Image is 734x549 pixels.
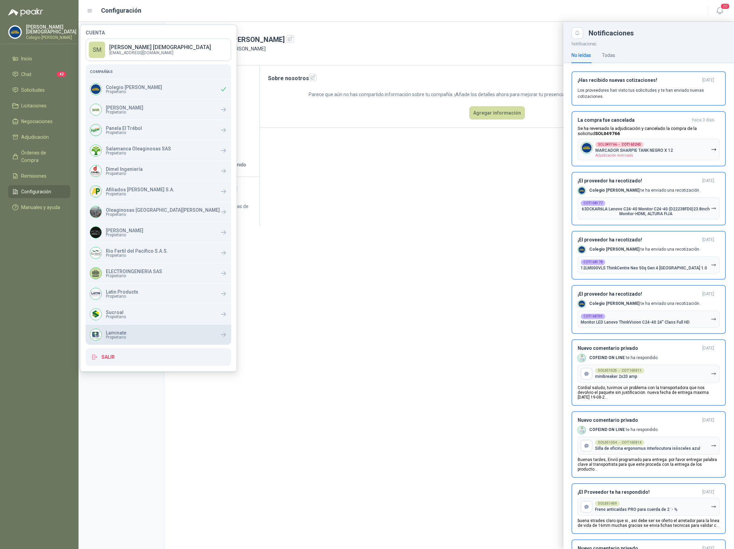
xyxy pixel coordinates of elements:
p: ELECTROINGENIERIA SAS [106,269,162,274]
a: Configuración [8,185,70,198]
b: Colegio [PERSON_NAME] [589,188,639,193]
span: 42 [57,72,66,77]
p: [PERSON_NAME] [106,228,143,233]
img: Company Logo [578,354,585,362]
h3: ¡El proveedor ha recotizado! [578,178,700,184]
h3: ¡El proveedor ha recotizado! [578,291,700,297]
span: Propietario [106,233,143,237]
button: COT16817763DCKAR6LA Lenovo C24-40 Monitor C24-40 (D22238FD0)23.8inch Monitor-HDMI, ALTURA FIJA [578,197,720,219]
button: La compra fue canceladahace 3 días Se ha reversado la adjudicación y cancelado la compra de la so... [571,111,726,166]
div: Company LogoAfiliados [PERSON_NAME] S.A.Propietario [86,181,231,202]
p: Latin Products [106,290,138,294]
b: COFEIND ON LINE [589,355,625,360]
p: [EMAIL_ADDRESS][DOMAIN_NAME] [109,51,211,55]
a: Company LogoRio Fertil del Pacífico S.A.S.Propietario [86,243,231,263]
img: Company Logo [90,288,101,299]
button: ¡El proveedor ha recotizado![DATE] Company LogoColegio [PERSON_NAME] te ha enviado una recotizaci... [571,172,726,225]
a: Company LogoLatin ProductsPropietario [86,284,231,304]
b: COFEIND ON LINE [589,427,625,432]
a: Inicio [8,52,70,65]
b: SOL049766 [595,131,620,136]
img: Company Logo [90,247,101,258]
a: Remisiones [8,169,70,182]
span: Manuales y ayuda [21,204,60,211]
span: Órdenes de Compra [21,149,64,164]
img: Company Logo [578,246,585,253]
h5: Compañías [90,69,227,75]
img: Company Logo [90,206,101,218]
p: 12LM000VLS ThinkCentre Neo 50q Gen 4 [GEOGRAPHIC_DATA] 1.0 [581,266,707,270]
div: No leídas [571,51,591,59]
img: Company Logo [90,227,101,238]
p: minibreaker 2x20 amp [595,374,637,379]
b: Colegio [PERSON_NAME] [589,247,639,252]
p: Los proveedores han visto tus solicitudes y te han enviado nuevas cotizaciones. [578,87,720,100]
a: Company LogoLaminatePropietario [86,325,231,345]
a: Company LogoSucroalPropietario [86,304,231,324]
p: te ha respondido. [589,427,659,433]
div: Todas [602,51,615,59]
h3: Nuevo comentario privado [578,345,700,351]
img: Company Logo [90,104,101,115]
img: Logo peakr [8,8,43,16]
p: [PERSON_NAME] [DEMOGRAPHIC_DATA] [109,45,211,50]
span: 20 [720,3,730,10]
img: Company Logo [90,186,101,197]
button: Nuevo comentario privado[DATE] Company LogoCOFEIND ON LINE te ha respondido.SOL051025 → COT165011... [571,339,726,406]
p: te ha respondido. [589,355,659,361]
p: [PERSON_NAME] [106,105,143,110]
button: SOL051304 → COT165814Silla de oficina ergonomus interlocutora isósceles azul [578,437,720,455]
span: Solicitudes [21,86,45,94]
span: Propietario [106,90,162,94]
p: Oleaginosas [GEOGRAPHIC_DATA][PERSON_NAME] [106,208,220,212]
a: Negociaciones [8,115,70,128]
div: Company LogoSalamanca Oleaginosas SASPropietario [86,140,231,161]
span: Licitaciones [21,102,46,109]
span: Propietario [106,151,171,155]
span: [DATE] [702,77,714,83]
span: Propietario [106,212,220,217]
img: Company Logo [578,300,585,308]
span: Propietario [106,172,143,176]
p: Buenas tardes, Envió programado para entrega. por favor entregar palabra clave al transportista p... [578,457,720,472]
img: Company Logo [90,165,101,177]
span: [DATE] [702,178,714,184]
span: Configuración [21,188,51,195]
b: COT168177 [583,202,603,205]
img: Company Logo [578,187,585,194]
p: Notificaciones [563,39,734,47]
h3: ¡El Proveedor te ha respondido! [578,489,700,495]
img: Company Logo [9,26,22,39]
a: Órdenes de Compra [8,146,70,167]
span: hace 3 días [692,117,714,123]
a: Company Logo[PERSON_NAME]Propietario [86,222,231,242]
span: Adjudicación reversada [595,153,633,157]
button: ¡El Proveedor te ha respondido![DATE] SOL051409Freno anticaídas PRO para cuerda de 2¨- ½buena str... [571,483,726,534]
a: Licitaciones [8,99,70,112]
span: Propietario [106,110,143,114]
span: Propietario [106,335,126,339]
a: Company LogoOleaginosas [GEOGRAPHIC_DATA][PERSON_NAME]Propietario [86,202,231,222]
p: te ha enviado una recotización. [589,188,700,193]
h3: ¡El proveedor ha recotizado! [578,237,700,243]
div: Company LogoColegio [PERSON_NAME]Propietario [86,79,231,99]
button: Nuevo comentario privado[DATE] Company LogoCOFEIND ON LINE te ha respondido.SOL051304 → COT165814... [571,411,726,478]
p: Afiliados [PERSON_NAME] S.A. [106,187,174,192]
p: buena strades claro que si , asi debe ser se oferto el arretador para la linea de vida de 16mm mu... [578,518,720,528]
a: Solicitudes [8,84,70,97]
b: COT168178 [583,261,603,264]
h3: Nuevo comentario privado [578,417,700,423]
span: [DATE] [702,237,714,243]
p: te ha enviado una recotización. [589,301,700,307]
span: Negociaciones [21,118,53,125]
button: Company LogoSOL049766→COT163243MARCADOR SHARPIE TANK NEGRO X 12Adjudicación reversada [578,139,720,160]
b: COT163243 [622,143,641,146]
p: 63DCKAR6LA Lenovo C24-40 Monitor C24-40 (D22238FD0)23.8inch Monitor-HDMI, ALTURA FIJA [581,207,711,216]
p: Cordial saludo, tuvimos un problema con la transportadora que nos devolvio el paquete sin justifi... [578,385,720,400]
img: Company Logo [90,309,101,320]
button: SOL051409Freno anticaídas PRO para cuerda de 2¨- ½ [578,498,720,516]
a: Adjudicación [8,131,70,144]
